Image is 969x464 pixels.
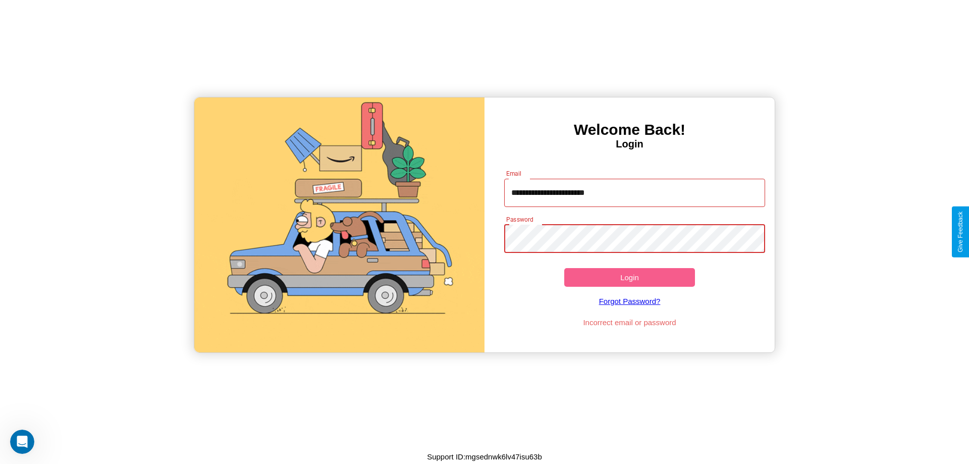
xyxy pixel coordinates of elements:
p: Support ID: mgsednwk6lv47isu63b [427,450,542,463]
label: Password [506,215,533,224]
button: Login [564,268,695,287]
label: Email [506,169,522,178]
a: Forgot Password? [499,287,761,316]
iframe: Intercom live chat [10,430,34,454]
div: Give Feedback [957,212,964,252]
img: gif [194,97,484,352]
h4: Login [484,138,775,150]
p: Incorrect email or password [499,316,761,329]
h3: Welcome Back! [484,121,775,138]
